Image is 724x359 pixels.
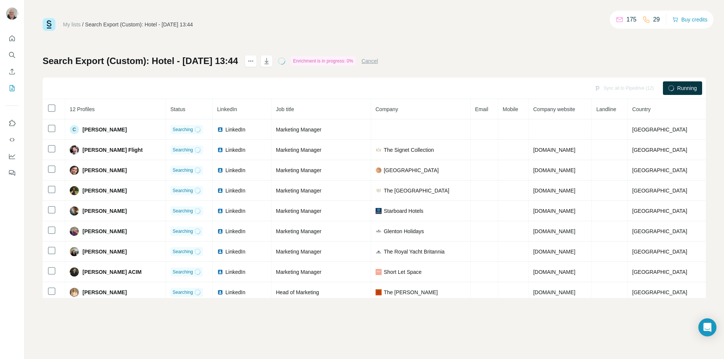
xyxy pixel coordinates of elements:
[70,125,79,134] div: C
[475,106,488,112] span: Email
[376,289,382,295] img: company-logo
[83,187,127,194] span: [PERSON_NAME]
[225,248,245,255] span: LinkedIn
[503,106,518,112] span: Mobile
[533,188,575,194] span: [DOMAIN_NAME]
[384,146,434,154] span: The Signet Collection
[173,208,193,214] span: Searching
[626,15,637,24] p: 175
[384,268,422,276] span: Short Let Space
[533,106,575,112] span: Company website
[225,126,245,133] span: LinkedIn
[632,188,687,194] span: [GEOGRAPHIC_DATA]
[173,167,193,174] span: Searching
[225,268,245,276] span: LinkedIn
[70,186,79,195] img: Avatar
[217,249,223,255] img: LinkedIn logo
[533,269,575,275] span: [DOMAIN_NAME]
[376,228,382,234] img: company-logo
[225,289,245,296] span: LinkedIn
[533,147,575,153] span: [DOMAIN_NAME]
[533,249,575,255] span: [DOMAIN_NAME]
[70,227,79,236] img: Avatar
[533,289,575,295] span: [DOMAIN_NAME]
[384,207,423,215] span: Starboard Hotels
[276,289,319,295] span: Head of Marketing
[291,57,355,66] div: Enrichment is in progress: 0%
[173,269,193,275] span: Searching
[698,318,716,336] div: Open Intercom Messenger
[6,150,18,163] button: Dashboard
[376,106,398,112] span: Company
[83,289,127,296] span: [PERSON_NAME]
[245,55,257,67] button: actions
[83,167,127,174] span: [PERSON_NAME]
[677,84,697,92] span: Running
[6,65,18,78] button: Enrich CSV
[43,18,55,31] img: Surfe Logo
[6,48,18,62] button: Search
[83,268,142,276] span: [PERSON_NAME] ACIM
[276,147,322,153] span: Marketing Manager
[217,188,223,194] img: LinkedIn logo
[217,289,223,295] img: LinkedIn logo
[70,206,79,215] img: Avatar
[276,208,322,214] span: Marketing Manager
[6,81,18,95] button: My lists
[596,106,616,112] span: Landline
[43,55,238,67] h1: Search Export (Custom): Hotel - [DATE] 13:44
[217,228,223,234] img: LinkedIn logo
[376,249,382,255] img: company-logo
[217,147,223,153] img: LinkedIn logo
[376,167,382,173] img: company-logo
[276,269,322,275] span: Marketing Manager
[83,248,127,255] span: [PERSON_NAME]
[376,147,382,153] img: company-logo
[376,188,382,194] img: company-logo
[85,21,193,28] div: Search Export (Custom): Hotel - [DATE] 13:44
[173,187,193,194] span: Searching
[83,146,143,154] span: [PERSON_NAME] Flight
[533,208,575,214] span: [DOMAIN_NAME]
[225,146,245,154] span: LinkedIn
[632,127,687,133] span: [GEOGRAPHIC_DATA]
[376,269,382,275] img: company-logo
[632,167,687,173] span: [GEOGRAPHIC_DATA]
[6,8,18,20] img: Avatar
[83,126,127,133] span: [PERSON_NAME]
[6,133,18,147] button: Use Surfe API
[217,167,223,173] img: LinkedIn logo
[653,15,660,24] p: 29
[225,187,245,194] span: LinkedIn
[672,14,707,25] button: Buy credits
[632,106,651,112] span: Country
[632,289,687,295] span: [GEOGRAPHIC_DATA]
[276,106,294,112] span: Job title
[362,57,378,65] button: Cancel
[6,166,18,180] button: Feedback
[632,228,687,234] span: [GEOGRAPHIC_DATA]
[173,126,193,133] span: Searching
[70,267,79,277] img: Avatar
[217,269,223,275] img: LinkedIn logo
[632,269,687,275] span: [GEOGRAPHIC_DATA]
[83,228,127,235] span: [PERSON_NAME]
[225,167,245,174] span: LinkedIn
[276,167,322,173] span: Marketing Manager
[276,228,322,234] span: Marketing Manager
[384,248,445,255] span: The Royal Yacht Britannia
[632,249,687,255] span: [GEOGRAPHIC_DATA]
[173,248,193,255] span: Searching
[70,145,79,154] img: Avatar
[376,208,382,214] img: company-logo
[217,208,223,214] img: LinkedIn logo
[276,249,322,255] span: Marketing Manager
[276,127,322,133] span: Marketing Manager
[217,127,223,133] img: LinkedIn logo
[70,247,79,256] img: Avatar
[6,116,18,130] button: Use Surfe on LinkedIn
[276,188,322,194] span: Marketing Manager
[384,228,424,235] span: Glenton Holidays
[533,167,575,173] span: [DOMAIN_NAME]
[83,207,127,215] span: [PERSON_NAME]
